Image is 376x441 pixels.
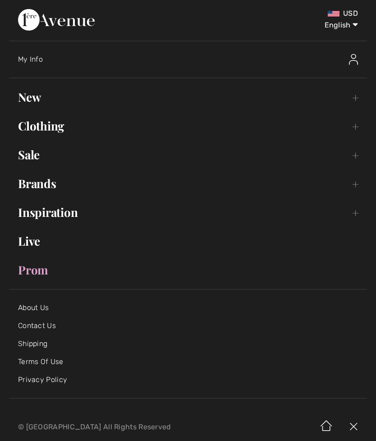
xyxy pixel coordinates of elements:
[18,45,367,74] a: My InfoMy Info
[18,303,49,312] a: About Us
[9,202,367,222] a: Inspiration
[9,87,367,107] a: New
[18,424,222,430] p: © [GEOGRAPHIC_DATA] All Rights Reserved
[18,9,95,31] img: 1ère Avenue
[18,412,321,421] h3: We Are Social!
[18,321,56,330] a: Contact Us
[18,375,67,384] a: Privacy Policy
[18,357,64,366] a: Terms Of Use
[18,55,43,63] span: My Info
[349,54,358,65] img: My Info
[313,413,340,441] img: Home
[340,413,367,441] img: X
[9,231,367,251] a: Live
[222,9,358,18] div: USD
[9,174,367,193] a: Brands
[9,145,367,165] a: Sale
[18,339,47,348] a: Shipping
[9,260,367,280] a: Prom
[9,116,367,136] a: Clothing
